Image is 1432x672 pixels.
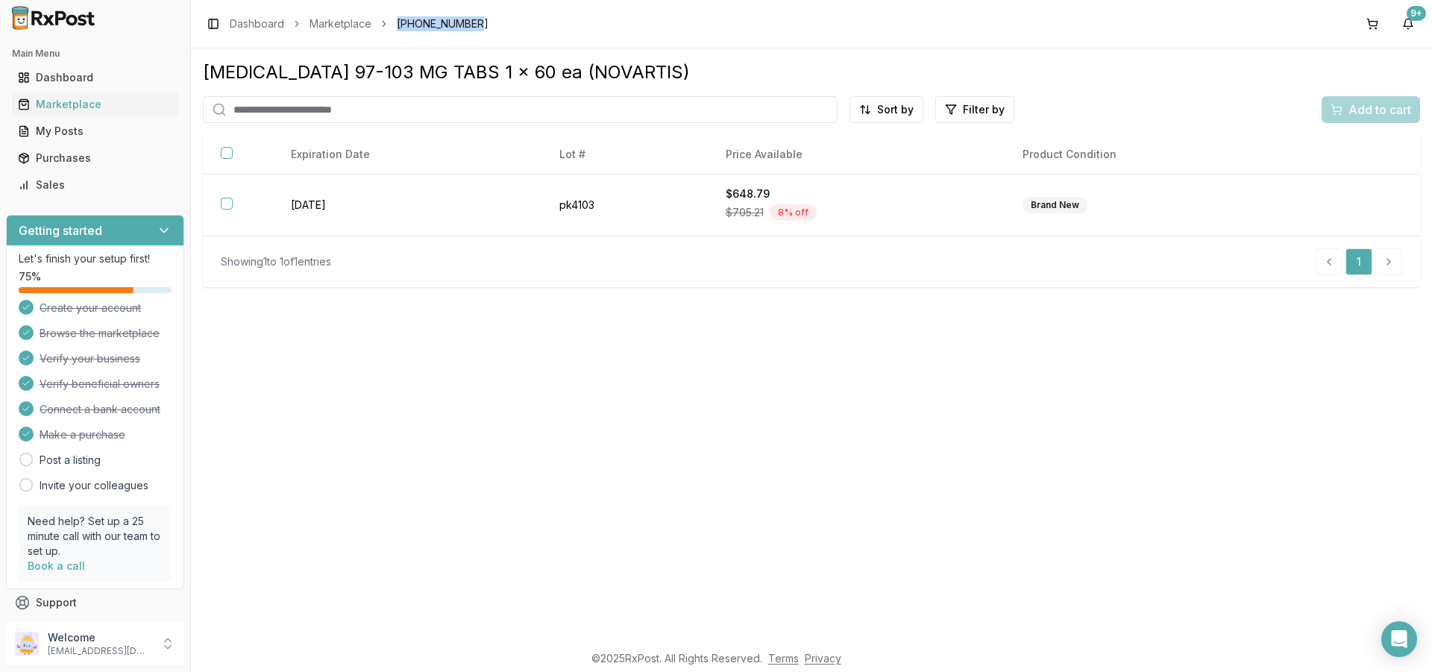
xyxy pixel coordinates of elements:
span: Create your account [40,301,141,315]
a: Invite your colleagues [40,478,148,493]
h3: Getting started [19,222,102,239]
div: Brand New [1023,197,1087,213]
th: Lot # [541,135,707,175]
a: Sales [12,172,178,198]
button: Sales [6,173,184,197]
span: Connect a bank account [40,402,160,417]
button: 9+ [1396,12,1420,36]
th: Expiration Date [273,135,542,175]
div: Open Intercom Messenger [1381,621,1417,657]
a: Dashboard [230,16,284,31]
img: RxPost Logo [6,6,101,30]
a: 1 [1345,248,1372,275]
a: My Posts [12,118,178,145]
img: User avatar [15,632,39,656]
span: 75 % [19,269,41,284]
span: Make a purchase [40,427,125,442]
th: Product Condition [1005,135,1308,175]
div: Marketplace [18,97,172,112]
span: Verify your business [40,351,140,366]
p: Let's finish your setup first! [19,251,172,266]
a: Marketplace [12,91,178,118]
a: Terms [768,652,799,665]
p: Welcome [48,630,151,645]
th: Price Available [708,135,1005,175]
div: Dashboard [18,70,172,85]
button: Filter by [935,96,1014,123]
span: Browse the marketplace [40,326,160,341]
div: 9+ [1407,6,1426,21]
a: Marketplace [310,16,371,31]
button: Purchases [6,146,184,170]
a: Privacy [805,652,841,665]
div: $648.79 [726,186,987,201]
span: Verify beneficial owners [40,377,160,392]
div: Showing 1 to 1 of 1 entries [221,254,331,269]
div: 8 % off [770,204,817,221]
button: Support [6,589,184,616]
td: pk4103 [541,175,707,236]
a: Dashboard [12,64,178,91]
span: Filter by [963,102,1005,117]
span: [PHONE_NUMBER] [397,16,489,31]
a: Post a listing [40,453,101,468]
button: Marketplace [6,92,184,116]
nav: pagination [1316,248,1402,275]
h2: Main Menu [12,48,178,60]
button: Sort by [850,96,923,123]
div: [MEDICAL_DATA] 97-103 MG TABS 1 x 60 ea (NOVARTIS) [203,60,1420,84]
a: Purchases [12,145,178,172]
a: Book a call [28,559,85,572]
p: Need help? Set up a 25 minute call with our team to set up. [28,514,163,559]
nav: breadcrumb [230,16,489,31]
div: Sales [18,178,172,192]
p: [EMAIL_ADDRESS][DOMAIN_NAME] [48,645,151,657]
button: My Posts [6,119,184,143]
span: Sort by [877,102,914,117]
div: My Posts [18,124,172,139]
button: Dashboard [6,66,184,90]
td: [DATE] [273,175,542,236]
span: $705.21 [726,205,764,220]
div: Purchases [18,151,172,166]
